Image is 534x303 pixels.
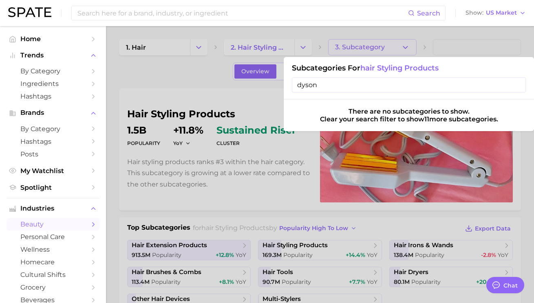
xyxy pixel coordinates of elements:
[20,35,86,43] span: Home
[349,108,470,115] div: There are no subcategories to show.
[7,281,99,294] a: grocery
[20,125,86,133] span: by Category
[417,9,440,17] span: Search
[7,165,99,177] a: My Watchlist
[20,220,86,228] span: beauty
[7,268,99,281] a: cultural shifts
[20,52,86,59] span: Trends
[20,167,86,175] span: My Watchlist
[7,256,99,268] a: homecare
[7,90,99,103] a: Hashtags
[20,109,86,116] span: Brands
[20,67,86,75] span: by Category
[7,123,99,135] a: by Category
[20,80,86,88] span: Ingredients
[7,202,99,215] button: Industries
[7,77,99,90] a: Ingredients
[20,246,86,253] span: wellness
[20,138,86,145] span: Hashtags
[7,243,99,256] a: wellness
[20,92,86,100] span: Hashtags
[7,148,99,160] a: Posts
[463,8,528,18] button: ShowUS Market
[77,6,408,20] input: Search here for a brand, industry, or ingredient
[20,205,86,212] span: Industries
[7,218,99,231] a: beauty
[486,11,517,15] span: US Market
[466,11,483,15] span: Show
[360,64,439,72] span: hair styling products
[7,33,99,45] a: Home
[7,231,99,243] a: personal care
[320,115,498,123] div: Clear your search filter to show 11 more subcategories.
[7,65,99,77] a: by Category
[292,77,526,92] input: Type here a brand, industry or ingredient
[7,135,99,148] a: Hashtags
[20,271,86,279] span: cultural shifts
[20,283,86,291] span: grocery
[20,150,86,158] span: Posts
[7,49,99,61] button: Trends
[20,258,86,266] span: homecare
[7,107,99,119] button: Brands
[20,233,86,241] span: personal care
[20,184,86,191] span: Spotlight
[8,7,51,17] img: SPATE
[7,181,99,194] a: Spotlight
[292,64,526,72] h1: Subcategories for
